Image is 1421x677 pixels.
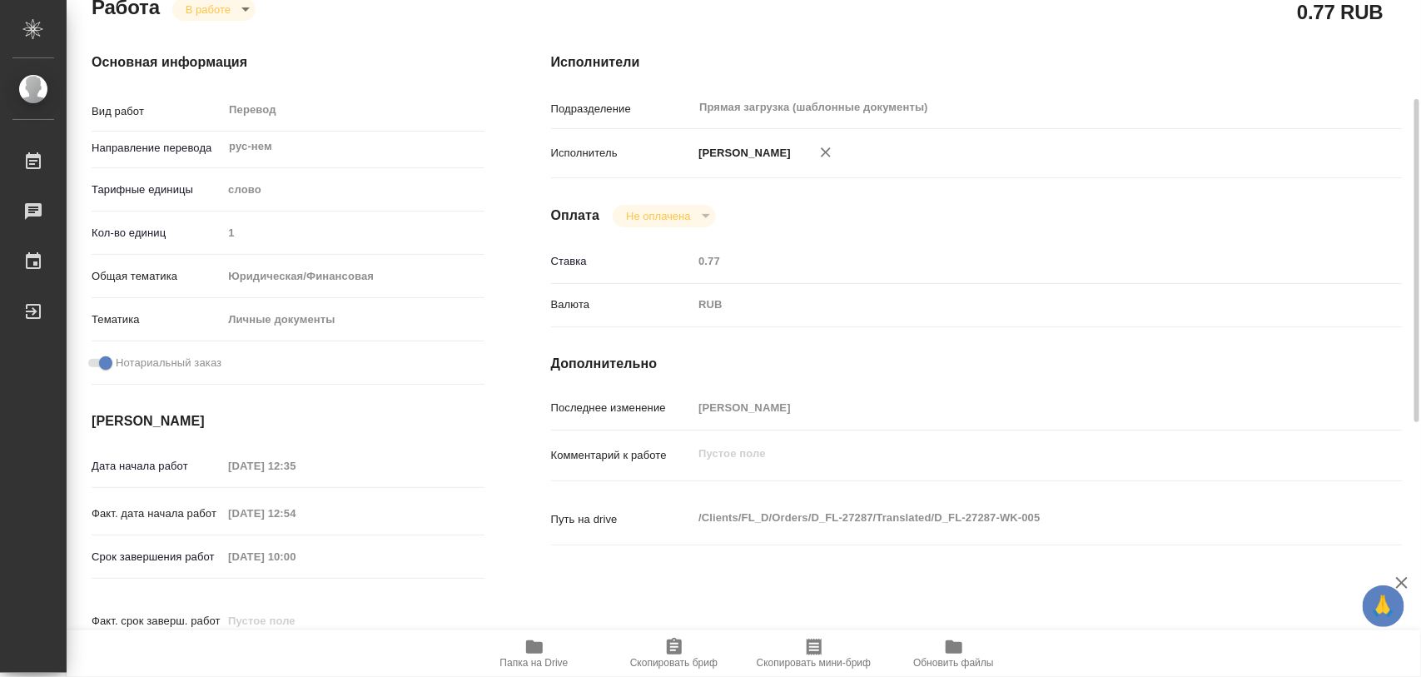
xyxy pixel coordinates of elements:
[604,630,744,677] button: Скопировать бриф
[1369,589,1398,624] span: 🙏
[693,249,1331,273] input: Пустое поле
[92,505,222,522] p: Факт. дата начала работ
[222,262,484,291] div: Юридическая/Финансовая
[693,291,1331,319] div: RUB
[551,253,693,270] p: Ставка
[551,354,1403,374] h4: Дополнительно
[613,205,715,227] div: В работе
[92,411,484,431] h4: [PERSON_NAME]
[222,454,368,478] input: Пустое поле
[744,630,884,677] button: Скопировать мини-бриф
[551,52,1403,72] h4: Исполнители
[693,504,1331,532] textarea: /Clients/FL_D/Orders/D_FL-27287/Translated/D_FL-27287-WK-005
[757,657,871,669] span: Скопировать мини-бриф
[92,613,222,630] p: Факт. срок заверш. работ
[630,657,718,669] span: Скопировать бриф
[551,296,693,313] p: Валюта
[222,221,484,245] input: Пустое поле
[465,630,604,677] button: Папка на Drive
[92,549,222,565] p: Срок завершения работ
[222,501,368,525] input: Пустое поле
[92,52,484,72] h4: Основная информация
[92,225,222,241] p: Кол-во единиц
[116,355,221,371] span: Нотариальный заказ
[500,657,569,669] span: Папка на Drive
[551,400,693,416] p: Последнее изменение
[551,101,693,117] p: Подразделение
[222,306,484,334] div: Личные документы
[551,511,693,528] p: Путь на drive
[92,182,222,198] p: Тарифные единицы
[181,2,236,17] button: В работе
[551,447,693,464] p: Комментарий к работе
[92,103,222,120] p: Вид работ
[92,268,222,285] p: Общая тематика
[913,657,994,669] span: Обновить файлы
[222,176,484,204] div: слово
[92,311,222,328] p: Тематика
[693,396,1331,420] input: Пустое поле
[621,209,695,223] button: Не оплачена
[551,145,693,162] p: Исполнитель
[884,630,1024,677] button: Обновить файлы
[92,140,222,157] p: Направление перевода
[693,145,791,162] p: [PERSON_NAME]
[807,134,844,171] button: Удалить исполнителя
[222,609,368,633] input: Пустое поле
[1363,585,1404,627] button: 🙏
[551,206,600,226] h4: Оплата
[222,545,368,569] input: Пустое поле
[92,458,222,475] p: Дата начала работ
